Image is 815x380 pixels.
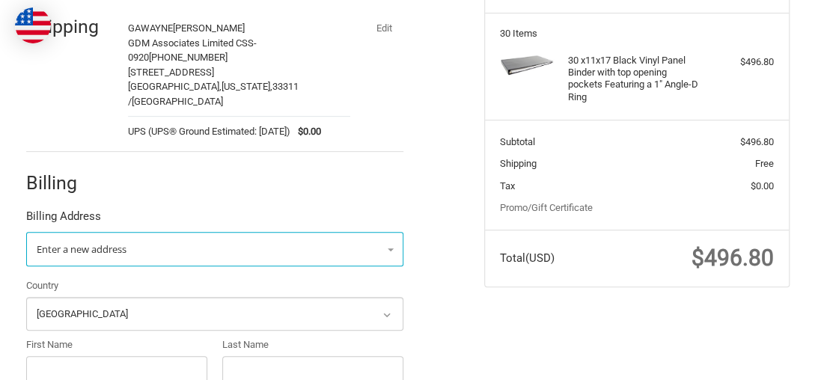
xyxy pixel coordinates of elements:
span: $0.00 [751,180,774,191]
span: Subtotal [500,136,535,147]
span: $496.80 [692,245,774,271]
span: UPS (UPS® Ground Estimated: [DATE]) [128,124,290,139]
img: duty and tax information for United States [15,7,51,43]
h2: Shipping [26,15,114,38]
span: Enter a new address [37,242,126,256]
div: $496.80 [705,55,774,70]
span: [PERSON_NAME] [173,22,245,34]
label: Last Name [222,337,404,352]
span: Free [755,158,774,169]
label: First Name [26,337,208,352]
span: Total (USD) [500,251,555,265]
span: GAWAYNE [128,22,173,34]
span: [GEOGRAPHIC_DATA], [128,81,222,92]
span: Tax [500,180,515,191]
h4: 30 x 11x17 Black Vinyl Panel Binder with top opening pockets Featuring a 1" Angle-D Ring [568,55,701,103]
h2: Billing [26,171,114,194]
a: Promo/Gift Certificate [500,202,593,213]
span: Shipping [500,158,537,169]
span: [GEOGRAPHIC_DATA] [132,96,223,107]
h3: 30 Items [500,28,775,40]
span: [STREET_ADDRESS] [128,67,214,78]
a: Enter or select a different address [26,232,404,266]
span: [US_STATE], [222,81,272,92]
label: Country [26,278,404,293]
span: GDM Associates Limited CSS-0920 [128,37,257,64]
span: $496.80 [740,136,774,147]
legend: Billing Address [26,208,101,232]
span: [PHONE_NUMBER] [149,52,228,63]
button: Edit [364,17,403,38]
span: $0.00 [290,124,321,139]
span: 33311 / [128,81,299,107]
